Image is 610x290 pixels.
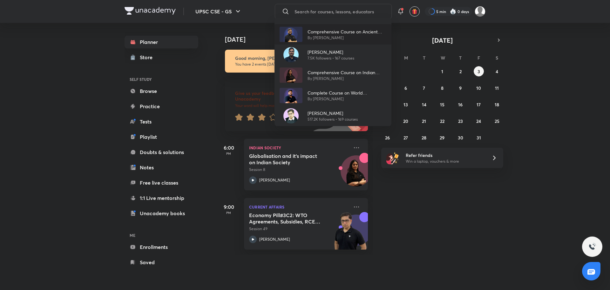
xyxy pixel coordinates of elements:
p: By [PERSON_NAME] [308,35,386,41]
a: Avatar[PERSON_NAME]7.5K followers • 167 courses [274,45,391,65]
img: Avatar [283,47,299,62]
a: Avatar[PERSON_NAME]517.2K followers • 169 courses [274,106,391,126]
p: [PERSON_NAME] [308,110,358,117]
img: Avatar [280,67,302,83]
p: By [PERSON_NAME] [308,96,386,102]
p: 517.2K followers • 169 courses [308,117,358,122]
p: 7.5K followers • 167 courses [308,55,354,61]
a: AvatarComplete Course on World Geography through Maps with Current AffairsBy [PERSON_NAME] [274,85,391,106]
img: ttu [588,243,596,251]
img: Avatar [280,27,302,42]
p: Comprehensive Course on Indian Society and Social Justice [308,69,386,76]
img: Avatar [280,88,302,103]
p: Complete Course on World Geography through Maps with Current Affairs [308,89,386,96]
a: AvatarComprehensive Course on Indian Society and Social JusticeBy [PERSON_NAME] [274,65,391,85]
p: By [PERSON_NAME] [308,76,386,81]
img: Avatar [283,108,299,124]
a: AvatarComprehensive Course on Ancient History, Medieval History and Art and CultureBy [PERSON_NAME] [274,24,391,45]
p: Comprehensive Course on Ancient History, Medieval History and Art and Culture [308,28,386,35]
p: [PERSON_NAME] [308,49,354,55]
